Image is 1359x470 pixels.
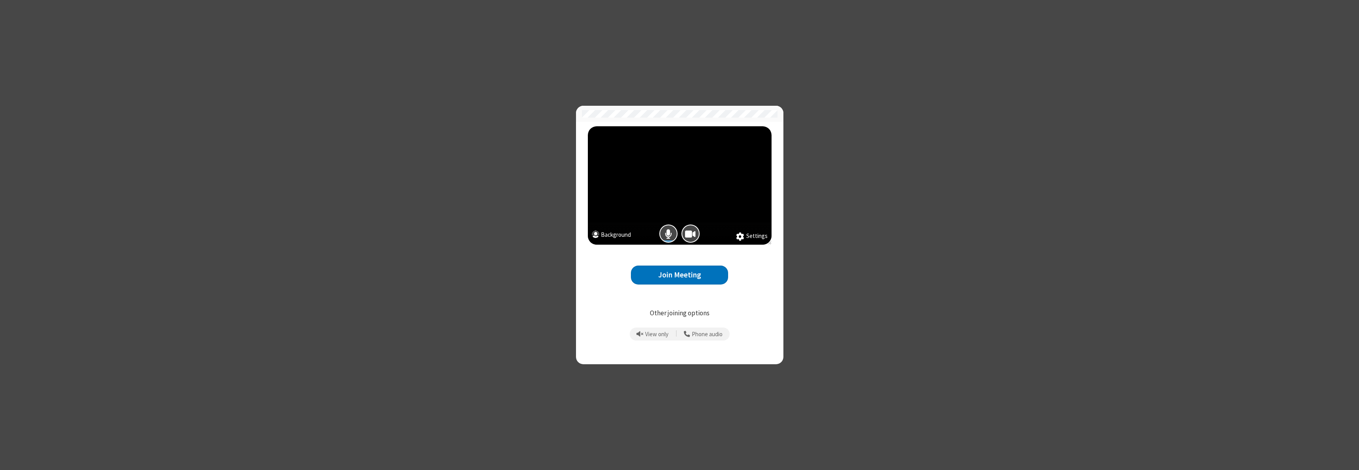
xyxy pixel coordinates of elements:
button: Join Meeting [631,266,728,285]
button: Settings [736,232,768,241]
button: Mic is on [659,225,678,243]
span: | [676,329,677,340]
button: Background [592,230,631,241]
p: Other joining options [588,308,772,318]
button: Use your phone for mic and speaker while you view the meeting on this device. [681,328,726,341]
span: Phone audio [692,331,723,338]
span: View only [645,331,668,338]
button: Prevent echo when there is already an active mic and speaker in the room. [634,328,672,341]
button: Camera is on [681,225,700,243]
